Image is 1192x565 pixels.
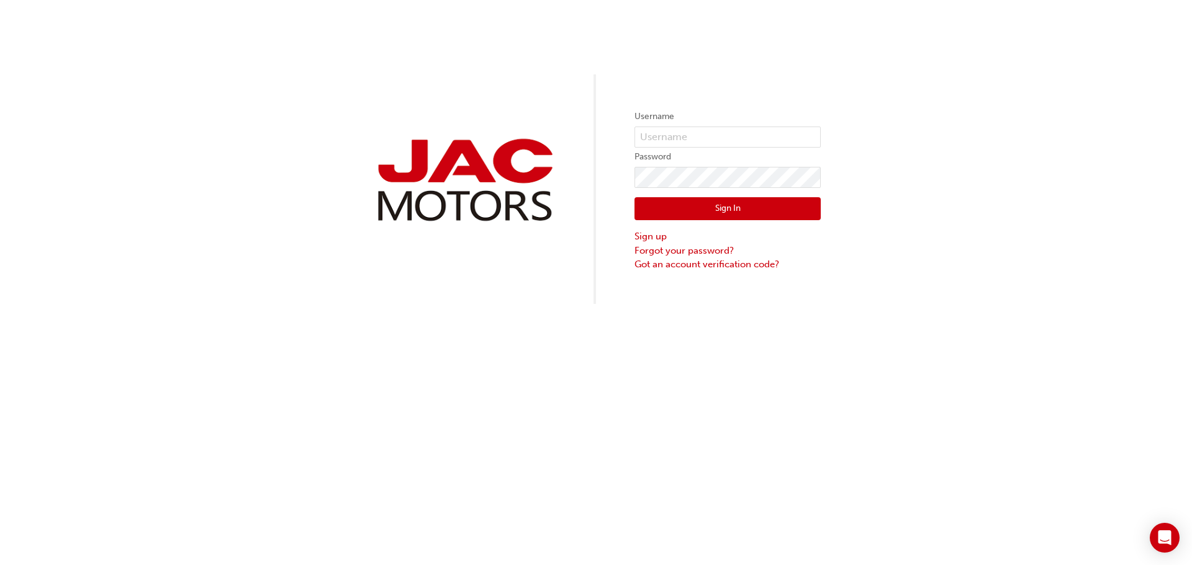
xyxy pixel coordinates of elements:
a: Got an account verification code? [634,257,821,272]
input: Username [634,127,821,148]
label: Password [634,149,821,164]
img: jac-portal [371,134,558,226]
label: Username [634,109,821,124]
a: Sign up [634,229,821,244]
button: Sign In [634,197,821,221]
div: Open Intercom Messenger [1150,523,1180,553]
a: Forgot your password? [634,244,821,258]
